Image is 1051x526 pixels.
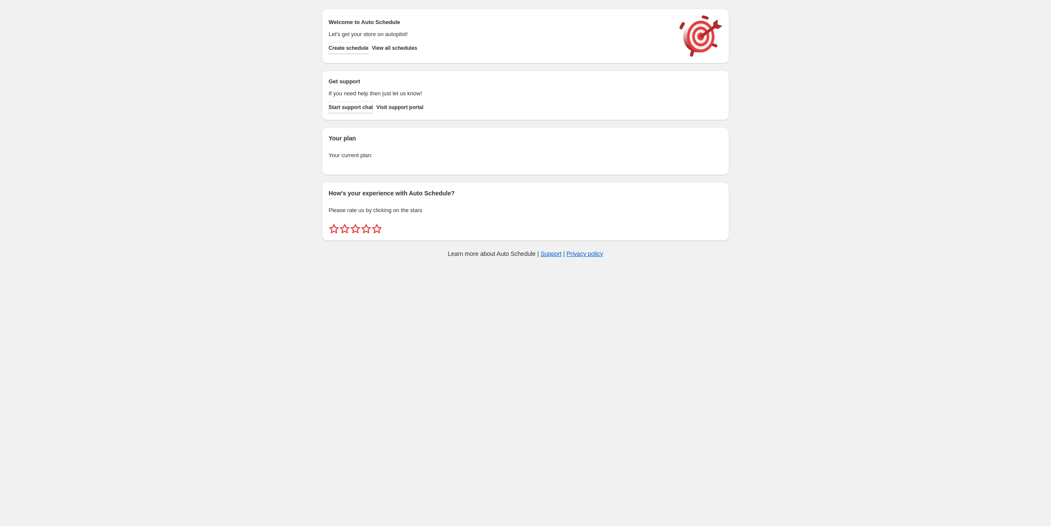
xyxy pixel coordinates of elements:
[448,249,603,258] p: Learn more about Auto Schedule | |
[376,101,423,113] a: Visit support portal
[329,30,671,39] p: Let's get your store on autopilot!
[329,77,671,86] h2: Get support
[329,134,722,143] h2: Your plan
[372,45,417,52] span: View all schedules
[372,42,417,54] button: View all schedules
[329,104,373,111] span: Start support chat
[329,189,722,198] h2: How's your experience with Auto Schedule?
[329,206,722,215] p: Please rate us by clicking on the stars
[329,42,368,54] button: Create schedule
[329,101,373,113] a: Start support chat
[329,151,722,160] p: Your current plan:
[376,104,423,111] span: Visit support portal
[567,250,604,257] a: Privacy policy
[541,250,562,257] a: Support
[329,18,671,27] h2: Welcome to Auto Schedule
[329,89,671,98] p: If you need help then just let us know!
[329,45,368,52] span: Create schedule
